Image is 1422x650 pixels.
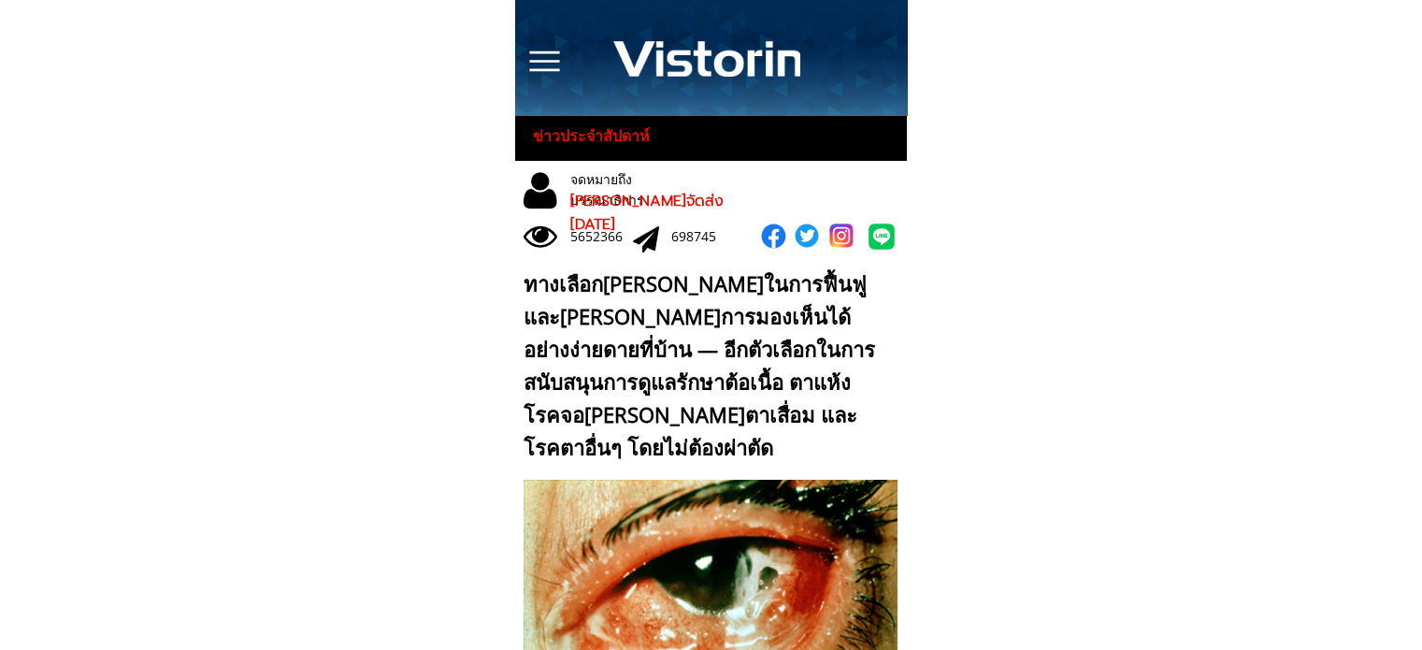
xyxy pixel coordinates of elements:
div: 698745 [671,226,734,247]
div: 5652366 [570,226,633,247]
span: [PERSON_NAME]จัดส่ง [DATE] [570,190,724,237]
h3: ข่าวประจำสัปดาห์ [533,124,667,149]
div: จดหมายถึงบรรณาธิการ [570,169,705,211]
div: ทางเลือก[PERSON_NAME]ในการฟื้นฟูและ[PERSON_NAME]การมองเห็นได้อย่างง่ายดายที่บ้าน — อีกตัวเลือกในก... [524,267,889,465]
